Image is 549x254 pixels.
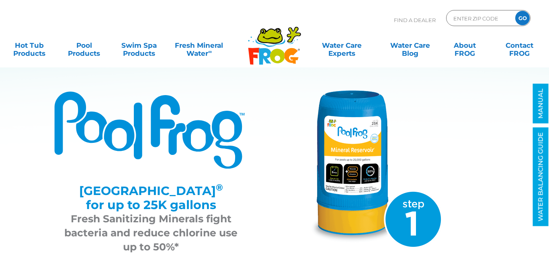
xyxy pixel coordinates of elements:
[498,37,541,53] a: ContactFROG
[63,37,105,53] a: PoolProducts
[515,11,530,25] input: GO
[64,212,238,254] h3: Fresh Sanitizing Minerals fight bacteria and reduce chlorine use up to 50%*
[444,37,486,53] a: AboutFROG
[533,128,549,226] a: WATER BALANCING GUIDE
[172,37,226,53] a: Fresh MineralWater∞
[389,37,431,53] a: Water CareBlog
[118,37,160,53] a: Swim SpaProducts
[533,84,549,124] a: MANUAL
[53,90,248,170] img: Product Logo
[216,182,223,193] sup: ®
[64,184,238,212] h2: [GEOGRAPHIC_DATA] for up to 25K gallons
[307,37,376,53] a: Water CareExperts
[244,16,305,65] img: Frog Products Logo
[394,10,436,30] p: Find A Dealer
[208,49,212,55] sup: ∞
[8,37,51,53] a: Hot TubProducts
